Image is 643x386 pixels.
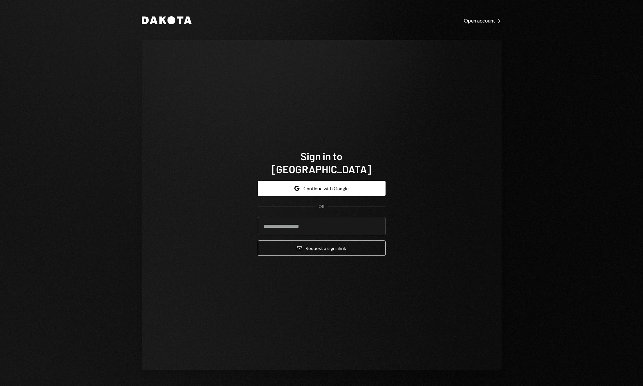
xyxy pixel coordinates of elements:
[258,149,386,176] h1: Sign in to [GEOGRAPHIC_DATA]
[258,240,386,256] button: Request a signinlink
[464,17,502,24] a: Open account
[319,204,324,209] div: OR
[258,181,386,196] button: Continue with Google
